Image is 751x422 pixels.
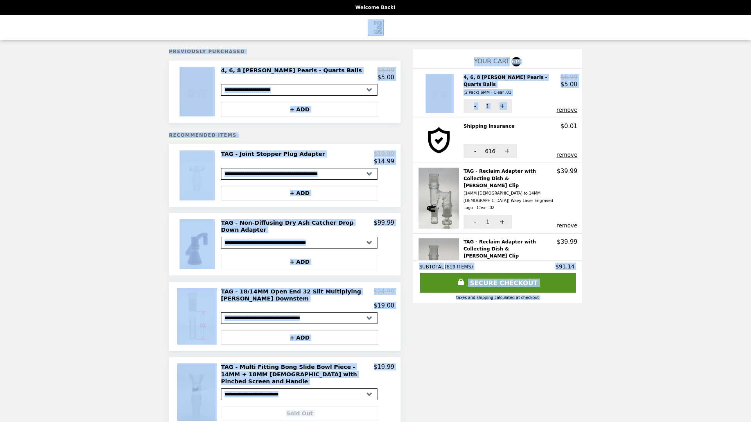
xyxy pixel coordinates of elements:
[221,84,377,96] select: Select a product variant
[221,312,377,324] select: Select a product variant
[419,238,461,299] img: TAG - Reclaim Adapter with Collecting Dish & Keck Clip
[374,219,395,234] p: $99.99
[221,255,378,269] button: + ADD
[464,123,517,130] h2: Shipping Insurance
[177,288,217,345] img: TAG - 18/14MM Open End 32 Slit Multiplying Rod Bong Downstem
[464,99,485,113] button: -
[464,215,485,229] button: -
[377,67,394,74] p: $6.99
[421,123,458,158] img: Shipping Insurance
[474,57,510,65] span: YOUR CART
[221,219,374,234] h2: TAG - Non-Diffusing Dry Ash Catcher Drop Down Adapter
[374,288,395,302] p: $24.99
[374,302,395,309] p: $19.00
[486,103,490,109] span: 1
[557,222,577,229] button: remove
[177,363,217,420] img: TAG - Multi Fitting Bong Slide Bowl Piece - 14MM + 18MM Male with Pinched Screen and Handle
[464,89,557,96] div: (2 Pack) 6MM - Clear .01
[221,168,377,180] select: Select a product variant
[377,74,394,81] p: $5.00
[561,74,577,81] p: $6.99
[464,190,554,211] div: (14MM [DEMOGRAPHIC_DATA] to 14MM [DEMOGRAPHIC_DATA]) Wavy Laser Engraved Logo - Clear .02
[221,102,378,116] button: + ADD
[557,152,577,158] button: remove
[221,186,378,200] button: + ADD
[485,148,496,154] span: 616
[561,81,577,88] p: $5.00
[180,67,215,116] img: 4, 6, 8 MM Terp Pearls - Quarts Balls
[490,215,512,229] button: +
[496,144,517,158] button: +
[555,263,576,270] span: $91.14
[368,20,384,36] img: Brand Logo
[374,363,395,385] p: $19.99
[419,264,445,270] span: SUBTOTAL
[374,150,395,157] p: $19.99
[419,295,576,300] div: Taxes and Shipping calculated at checkout
[557,238,578,245] p: $39.99
[561,123,577,130] p: $0.01
[221,388,377,400] select: Select a product variant
[486,218,490,225] span: 1
[221,67,365,74] h2: 4, 6, 8 [PERSON_NAME] Pearls - Quarts Balls
[426,74,454,113] img: 4, 6, 8 MM Terp Pearls - Quarts Balls
[221,330,378,345] button: + ADD
[445,264,473,270] span: ( 619 ITEMS )
[557,107,577,113] button: remove
[464,238,557,282] h2: TAG - Reclaim Adapter with Collecting Dish & [PERSON_NAME] Clip
[180,150,215,200] img: TAG - Joint Stopper Plug Adapter
[419,168,461,228] img: TAG - Reclaim Adapter with Collecting Dish & Keck Clip
[180,219,215,269] img: TAG - Non-Diffusing Dry Ash Catcher Drop Down Adapter
[221,237,377,249] select: Select a product variant
[221,288,374,302] h2: TAG - 18/14MM Open End 32 Slit Multiplying [PERSON_NAME] Downstem
[464,144,485,158] button: -
[464,74,561,96] h2: 4, 6, 8 [PERSON_NAME] Pearls - Quarts Balls
[512,57,521,66] span: 619
[355,5,395,10] p: Welcome Back!
[464,168,557,211] h2: TAG - Reclaim Adapter with Collecting Dish & [PERSON_NAME] Clip
[420,273,576,293] a: SECURE CHECKOUT
[221,363,374,385] h2: TAG - Multi Fitting Bong Slide Bowl Piece - 14MM + 18MM [DEMOGRAPHIC_DATA] with Pinched Screen an...
[169,49,401,54] h5: Previously Purchased
[490,99,512,113] button: +
[221,150,328,157] h2: TAG - Joint Stopper Plug Adapter
[169,132,401,138] h5: Recommended Items
[557,168,578,175] p: $39.99
[374,158,395,165] p: $14.99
